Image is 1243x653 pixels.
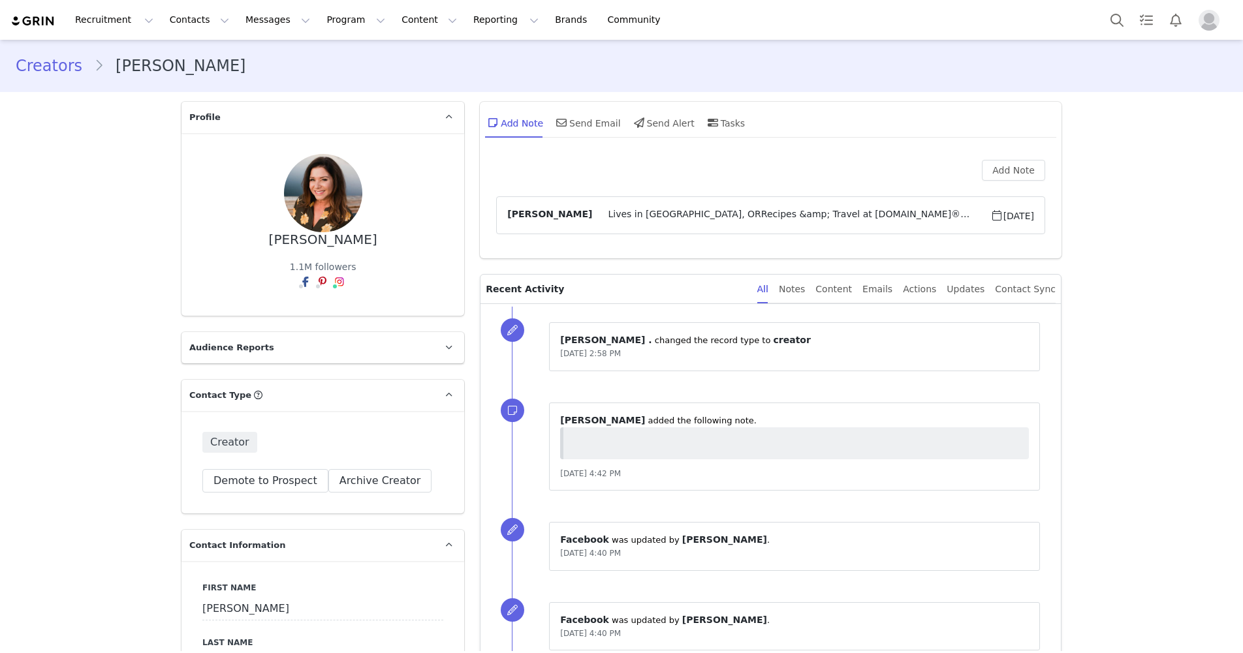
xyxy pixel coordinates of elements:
div: Actions [903,275,936,304]
label: Last Name [202,637,443,648]
div: Emails [862,275,892,304]
div: All [757,275,768,304]
button: Messages [238,5,318,35]
p: Recent Activity [486,275,746,303]
button: Archive Creator [328,469,432,493]
p: ⁨ ⁩ ⁨added⁩ the following note. [560,414,1029,427]
span: [PERSON_NAME] [682,534,767,545]
span: [PERSON_NAME] . [560,335,652,345]
div: Contact Sync [995,275,1056,304]
label: First Name [202,582,443,594]
div: Notes [779,275,805,304]
a: Brands [547,5,599,35]
div: Send Alert [631,107,695,138]
span: Contact Information [189,539,285,552]
img: grin logo [10,15,56,27]
a: Tasks [1132,5,1161,35]
span: [DATE] 4:40 PM [560,549,621,558]
img: instagram.svg [334,277,345,287]
button: Program [319,5,393,35]
button: Add Note [982,160,1045,181]
button: Recruitment [67,5,161,35]
button: Content [394,5,465,35]
div: Tasks [705,107,746,138]
span: Lives in [GEOGRAPHIC_DATA], ORRecipes &amp; Travel at [DOMAIN_NAME]®🌮author..recipes..boards..tra... [592,207,990,223]
span: Facebook [560,534,609,545]
span: Contact Type [189,389,251,402]
div: Add Note [485,107,543,138]
span: [PERSON_NAME] [507,207,592,223]
div: [PERSON_NAME] [269,232,377,247]
span: creator [774,335,811,345]
p: ⁨ ⁩ was updated by ⁨ ⁩. [560,533,1029,547]
span: Facebook [560,615,609,625]
button: Search [1103,5,1131,35]
span: Creator [202,432,257,453]
p: ⁨ ⁩ was updated by ⁨ ⁩. [560,613,1029,627]
button: Contacts [162,5,237,35]
a: Creators [16,54,94,78]
span: [DATE] 4:40 PM [560,629,621,638]
div: Send Email [554,107,621,138]
span: [DATE] [990,207,1034,223]
div: Updates [947,275,984,304]
button: Demote to Prospect [202,469,328,493]
div: Content [815,275,852,304]
div: 1.1M followers [290,260,356,274]
span: [DATE] 4:42 PM [560,469,621,478]
button: Notifications [1161,5,1190,35]
a: Community [600,5,674,35]
button: Profile [1191,10,1233,31]
span: [DATE] 2:58 PM [560,349,621,358]
img: placeholder-profile.jpg [1199,10,1219,31]
button: Reporting [465,5,546,35]
img: aace54e3-45be-4aff-90f8-7fb4c01483ae.jpg [284,154,362,232]
span: Profile [189,111,221,124]
span: [PERSON_NAME] [560,415,645,425]
span: Audience Reports [189,341,274,354]
p: ⁨ ⁩ changed the record type to ⁨ ⁩ [560,333,1029,347]
span: [PERSON_NAME] [682,615,767,625]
